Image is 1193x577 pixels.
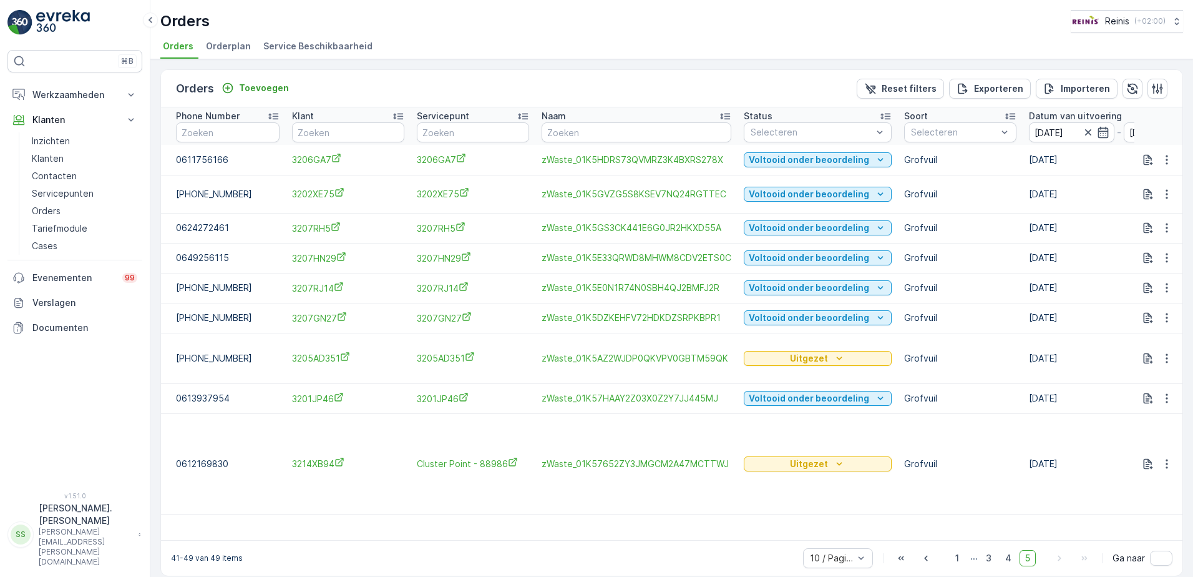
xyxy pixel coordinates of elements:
span: 3207RJ14 [417,282,529,295]
span: 3201JP46 [417,392,529,405]
span: Orders [163,40,193,52]
p: Uitgezet [790,352,828,365]
button: Werkzaamheden [7,82,142,107]
p: Servicepunten [32,187,94,200]
p: Voltooid onder beoordeling [749,312,869,324]
p: Voltooid onder beoordeling [749,188,869,200]
input: Zoeken [542,122,731,142]
a: 3201JP46 [292,392,404,405]
p: Grofvuil [904,392,1016,405]
button: Voltooid onder beoordeling [744,152,892,167]
a: 3207RH5 [292,222,404,235]
p: Selecteren [911,126,997,139]
p: Soort [904,110,928,122]
p: Grofvuil [904,154,1016,166]
span: zWaste_01K5GS3CK441E6G0JR2HKXD55A [542,222,731,234]
p: [PHONE_NUMBER] [176,188,280,200]
p: 0613937954 [176,392,280,405]
a: 3214XB94 [292,457,404,470]
p: 99 [125,273,135,283]
a: Verslagen [7,290,142,315]
a: zWaste_01K57652ZY3JMGCM2A47MCTTWJ [542,458,731,470]
p: Reinis [1105,15,1129,27]
span: 3202XE75 [417,187,529,200]
span: 3 [980,550,997,566]
p: - [1117,125,1121,140]
a: zWaste_01K57HAAY2Z03X0Z2Y7JJ445MJ [542,392,731,405]
p: Status [744,110,772,122]
p: Klanten [32,152,64,165]
p: Verslagen [32,297,137,309]
a: 3207HN29 [292,252,404,265]
a: 3206GA7 [292,153,404,166]
p: Grofvuil [904,352,1016,365]
a: zWaste_01K5GVZG5S8KSEV7NQ24RGTTEC [542,188,731,200]
p: [PHONE_NUMBER] [176,352,280,365]
p: Documenten [32,322,137,334]
p: Servicepunt [417,110,469,122]
a: 3207GN27 [292,312,404,325]
p: Grofvuil [904,312,1016,324]
p: ( +02:00 ) [1134,16,1166,26]
p: Exporteren [974,82,1023,95]
p: Inzichten [32,135,70,147]
button: Toevoegen [217,81,294,96]
button: Voltooid onder beoordeling [744,250,892,265]
a: Klanten [27,150,142,167]
p: Voltooid onder beoordeling [749,252,869,264]
a: 3207RJ14 [292,282,404,295]
a: Inzichten [27,132,142,150]
span: Service Beschikbaarheid [263,40,373,52]
p: 0612169830 [176,458,280,470]
img: logo [7,10,32,35]
span: 4 [1000,550,1017,566]
button: Klanten [7,107,142,132]
p: Toevoegen [239,82,289,94]
span: zWaste_01K5HDRS73QVMRZ3K4BXRS278X [542,154,731,166]
p: Evenementen [32,272,115,284]
span: 3207RH5 [417,222,529,235]
p: Datum van uitvoering [1029,110,1122,122]
p: Naam [542,110,566,122]
p: Importeren [1061,82,1110,95]
span: 3202XE75 [292,187,404,200]
p: Contacten [32,170,77,182]
img: logo_light-DOdMpM7g.png [36,10,90,35]
p: Phone Number [176,110,240,122]
button: Uitgezet [744,351,892,366]
p: Werkzaamheden [32,89,117,101]
span: 5 [1020,550,1036,566]
span: 3206GA7 [417,153,529,166]
p: Orders [160,11,210,31]
a: 3205AD351 [292,352,404,365]
p: Selecteren [751,126,872,139]
button: SS[PERSON_NAME].[PERSON_NAME][PERSON_NAME][EMAIL_ADDRESS][PERSON_NAME][DOMAIN_NAME] [7,502,142,567]
p: [PERSON_NAME][EMAIL_ADDRESS][PERSON_NAME][DOMAIN_NAME] [39,527,132,567]
button: Uitgezet [744,456,892,471]
span: 3207GN27 [417,312,529,325]
a: zWaste_01K5E33QRWD8MHWM8CDV2ETS0C [542,252,731,264]
p: Klant [292,110,314,122]
input: Zoeken [176,122,280,142]
button: Voltooid onder beoordeling [744,280,892,295]
a: 3207HN29 [417,252,529,265]
button: Importeren [1036,79,1118,99]
a: Cluster Point - 88986 [417,457,529,470]
button: Voltooid onder beoordeling [744,310,892,325]
p: 0649256115 [176,252,280,264]
button: Reinis(+02:00) [1071,10,1183,32]
p: Reset filters [882,82,937,95]
p: Grofvuil [904,282,1016,294]
a: 3205AD351 [417,352,529,365]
